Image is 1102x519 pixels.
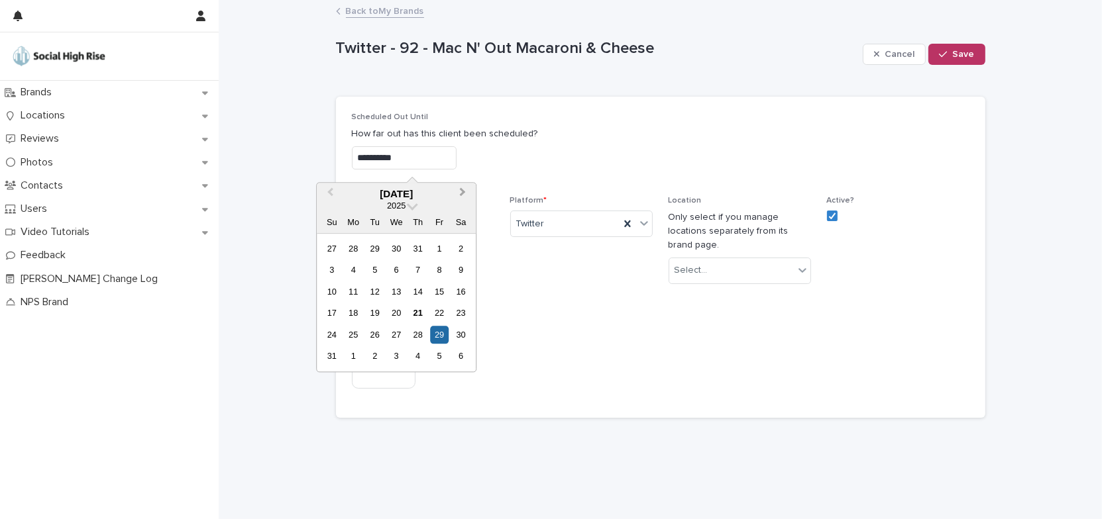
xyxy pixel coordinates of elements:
[409,261,427,279] div: Choose Thursday, August 7th, 2025
[366,261,384,279] div: Choose Tuesday, August 5th, 2025
[366,348,384,365] div: Choose Tuesday, September 2nd, 2025
[669,197,702,205] span: Location
[366,305,384,322] div: Choose Tuesday, August 19th, 2025
[366,240,384,258] div: Choose Tuesday, July 29th, 2025
[431,326,449,344] div: Choose Friday, August 29th, 2025
[323,348,341,365] div: Choose Sunday, August 31st, 2025
[452,240,470,258] div: Choose Saturday, August 2nd, 2025
[323,326,341,344] div: Choose Sunday, August 24th, 2025
[452,305,470,322] div: Choose Saturday, August 23rd, 2025
[669,211,811,252] p: Only select if you manage locations separately from its brand page.
[431,240,449,258] div: Choose Friday, August 1st, 2025
[452,283,470,301] div: Choose Saturday, August 16th, 2025
[452,261,470,279] div: Choose Saturday, August 9th, 2025
[15,249,76,261] p: Feedback
[15,273,168,285] p: [PERSON_NAME] Change Log
[453,184,474,205] button: Next Month
[452,214,470,232] div: Sa
[15,203,58,215] p: Users
[863,44,926,65] button: Cancel
[15,226,100,238] p: Video Tutorials
[345,326,362,344] div: Choose Monday, August 25th, 2025
[431,305,449,322] div: Choose Friday, August 22nd, 2025
[11,43,107,70] img: o5DnuTxEQV6sW9jFYBBf
[345,214,362,232] div: Mo
[388,283,406,301] div: Choose Wednesday, August 13th, 2025
[323,261,341,279] div: Choose Sunday, August 3rd, 2025
[323,240,341,258] div: Choose Sunday, July 27th, 2025
[336,39,857,58] p: Twitter - 92 - Mac N' Out Macaroni & Cheese
[431,261,449,279] div: Choose Friday, August 8th, 2025
[409,326,427,344] div: Choose Thursday, August 28th, 2025
[15,179,74,192] p: Contacts
[15,132,70,145] p: Reviews
[409,305,427,322] div: Choose Thursday, August 21st, 2025
[366,283,384,301] div: Choose Tuesday, August 12th, 2025
[345,348,362,365] div: Choose Monday, September 1st, 2025
[885,50,914,59] span: Cancel
[452,348,470,365] div: Choose Saturday, September 6th, 2025
[409,214,427,232] div: Th
[431,348,449,365] div: Choose Friday, September 5th, 2025
[345,240,362,258] div: Choose Monday, July 28th, 2025
[352,113,429,121] span: Scheduled Out Until
[366,214,384,232] div: Tu
[346,3,424,18] a: Back toMy Brands
[345,283,362,301] div: Choose Monday, August 11th, 2025
[366,326,384,344] div: Choose Tuesday, August 26th, 2025
[321,238,472,367] div: month 2025-08
[516,217,545,231] span: Twitter
[352,127,969,141] p: How far out has this client been scheduled?
[323,214,341,232] div: Su
[388,326,406,344] div: Choose Wednesday, August 27th, 2025
[317,188,476,200] div: [DATE]
[323,283,341,301] div: Choose Sunday, August 10th, 2025
[388,261,406,279] div: Choose Wednesday, August 6th, 2025
[15,156,64,169] p: Photos
[431,214,449,232] div: Fr
[15,86,62,99] p: Brands
[388,305,406,322] div: Choose Wednesday, August 20th, 2025
[387,201,406,211] span: 2025
[452,326,470,344] div: Choose Saturday, August 30th, 2025
[388,240,406,258] div: Choose Wednesday, July 30th, 2025
[15,109,76,122] p: Locations
[409,348,427,365] div: Choose Thursday, September 4th, 2025
[388,348,406,365] div: Choose Wednesday, September 3rd, 2025
[409,240,427,258] div: Choose Thursday, July 31st, 2025
[318,184,339,205] button: Previous Month
[827,197,855,205] span: Active?
[323,305,341,322] div: Choose Sunday, August 17th, 2025
[953,50,975,59] span: Save
[675,263,708,277] div: Select...
[345,305,362,322] div: Choose Monday, August 18th, 2025
[928,44,985,65] button: Save
[510,197,547,205] span: Platform
[15,296,79,308] p: NPS Brand
[388,214,406,232] div: We
[345,261,362,279] div: Choose Monday, August 4th, 2025
[431,283,449,301] div: Choose Friday, August 15th, 2025
[409,283,427,301] div: Choose Thursday, August 14th, 2025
